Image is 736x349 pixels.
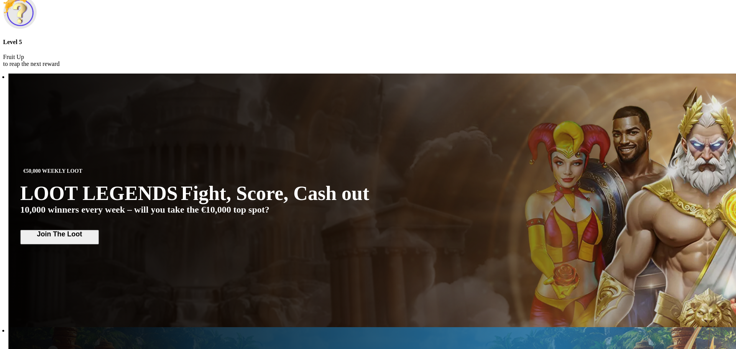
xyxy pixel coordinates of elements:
h4: Level 5 [3,39,733,46]
span: LOOT LEGENDS [20,182,178,205]
span: 10,000 winners every week – will you take the €10,000 top spot? [20,205,269,215]
span: Fight, Score, Cash out [181,184,370,203]
p: Fruit Up to reap the next reward [3,54,733,67]
span: €50,000 WEEKLY LOOT [20,167,85,176]
span: Join The Loot [24,231,95,238]
button: Join The Loot [20,230,99,244]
